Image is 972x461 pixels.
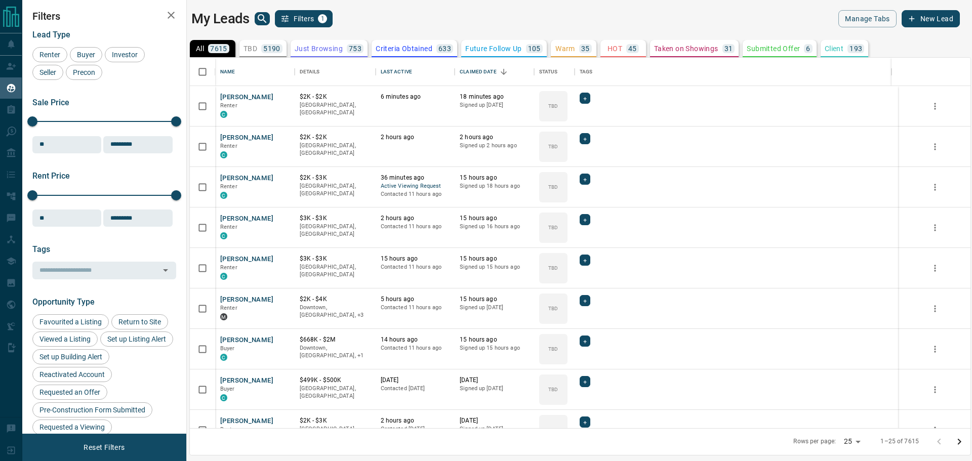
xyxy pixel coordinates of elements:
div: Favourited a Listing [32,314,109,329]
p: Signed up 2 hours ago [460,142,529,150]
div: + [580,133,590,144]
button: Reset Filters [77,439,131,456]
p: TBD [548,102,558,110]
p: Contacted [DATE] [381,385,450,393]
p: Rows per page: [793,437,836,446]
p: $2K - $3K [300,416,371,425]
div: condos.ca [220,273,227,280]
p: Client [825,45,843,52]
p: 2 hours ago [381,214,450,223]
div: + [580,376,590,387]
p: 15 hours ago [460,214,529,223]
p: Signed up [DATE] [460,101,529,109]
span: + [583,336,587,346]
p: $2K - $2K [300,93,371,101]
p: $499K - $500K [300,376,371,385]
button: [PERSON_NAME] [220,376,273,386]
span: Set up Building Alert [36,353,106,361]
div: Last Active [376,58,455,86]
p: [DATE] [460,376,529,385]
span: Seller [36,68,60,76]
div: condos.ca [220,111,227,118]
div: Claimed Date [455,58,534,86]
p: 18 minutes ago [460,93,529,101]
p: [GEOGRAPHIC_DATA], [GEOGRAPHIC_DATA] [300,385,371,400]
span: + [583,93,587,103]
p: Contacted [DATE] [381,425,450,433]
div: Set up Listing Alert [100,331,173,347]
p: Contacted 11 hours ago [381,304,450,312]
p: TBD [548,305,558,312]
button: Open [158,263,173,277]
div: + [580,336,590,347]
div: + [580,214,590,225]
span: Favourited a Listing [36,318,105,326]
button: Manage Tabs [838,10,896,27]
span: Reactivated Account [36,370,108,379]
span: + [583,134,587,144]
p: Signed up [DATE] [460,385,529,393]
p: TBD [244,45,257,52]
p: Etobicoke, West End, Toronto [300,304,371,319]
button: [PERSON_NAME] [220,214,273,224]
h1: My Leads [191,11,250,27]
p: 15 hours ago [460,174,529,182]
p: TBD [548,264,558,272]
div: Viewed a Listing [32,331,98,347]
p: Signed up [DATE] [460,425,529,433]
p: Future Follow Up [465,45,521,52]
span: Set up Listing Alert [104,335,170,343]
button: search button [255,12,270,25]
div: Status [539,58,558,86]
span: + [583,255,587,265]
div: Investor [105,47,145,62]
span: Pre-Construction Form Submitted [36,406,149,414]
p: [GEOGRAPHIC_DATA], [GEOGRAPHIC_DATA] [300,142,371,157]
span: Renter [220,426,237,433]
p: [DATE] [381,376,450,385]
button: more [927,382,943,397]
button: [PERSON_NAME] [220,174,273,183]
button: [PERSON_NAME] [220,133,273,143]
p: 14 hours ago [381,336,450,344]
div: Tags [575,58,892,86]
div: mrloft.ca [220,313,227,320]
button: more [927,261,943,276]
button: more [927,342,943,357]
span: Tags [32,244,50,254]
div: + [580,174,590,185]
p: Contacted 11 hours ago [381,190,450,198]
span: Rent Price [32,171,70,181]
div: + [580,416,590,428]
p: TBD [548,386,558,393]
span: + [583,296,587,306]
div: Last Active [381,58,412,86]
p: Toronto [300,344,371,360]
span: + [583,215,587,225]
p: Just Browsing [295,45,343,52]
p: 7615 [210,45,227,52]
p: 5 hours ago [381,295,450,304]
div: Name [220,58,235,86]
p: 633 [438,45,451,52]
p: $3K - $3K [300,214,371,223]
span: Opportunity Type [32,297,95,307]
span: Buyer [220,345,235,352]
p: Signed up 18 hours ago [460,182,529,190]
div: Name [215,58,295,86]
span: Return to Site [115,318,165,326]
p: 15 hours ago [460,336,529,344]
p: 5190 [263,45,280,52]
p: $2K - $3K [300,174,371,182]
h2: Filters [32,10,176,22]
span: Active Viewing Request [381,182,450,191]
span: Buyer [73,51,99,59]
span: Viewed a Listing [36,335,94,343]
p: 45 [628,45,637,52]
div: Claimed Date [460,58,497,86]
span: Buyer [220,386,235,392]
button: [PERSON_NAME] [220,416,273,426]
p: 35 [581,45,590,52]
span: Requested a Viewing [36,423,108,431]
button: [PERSON_NAME] [220,295,273,305]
